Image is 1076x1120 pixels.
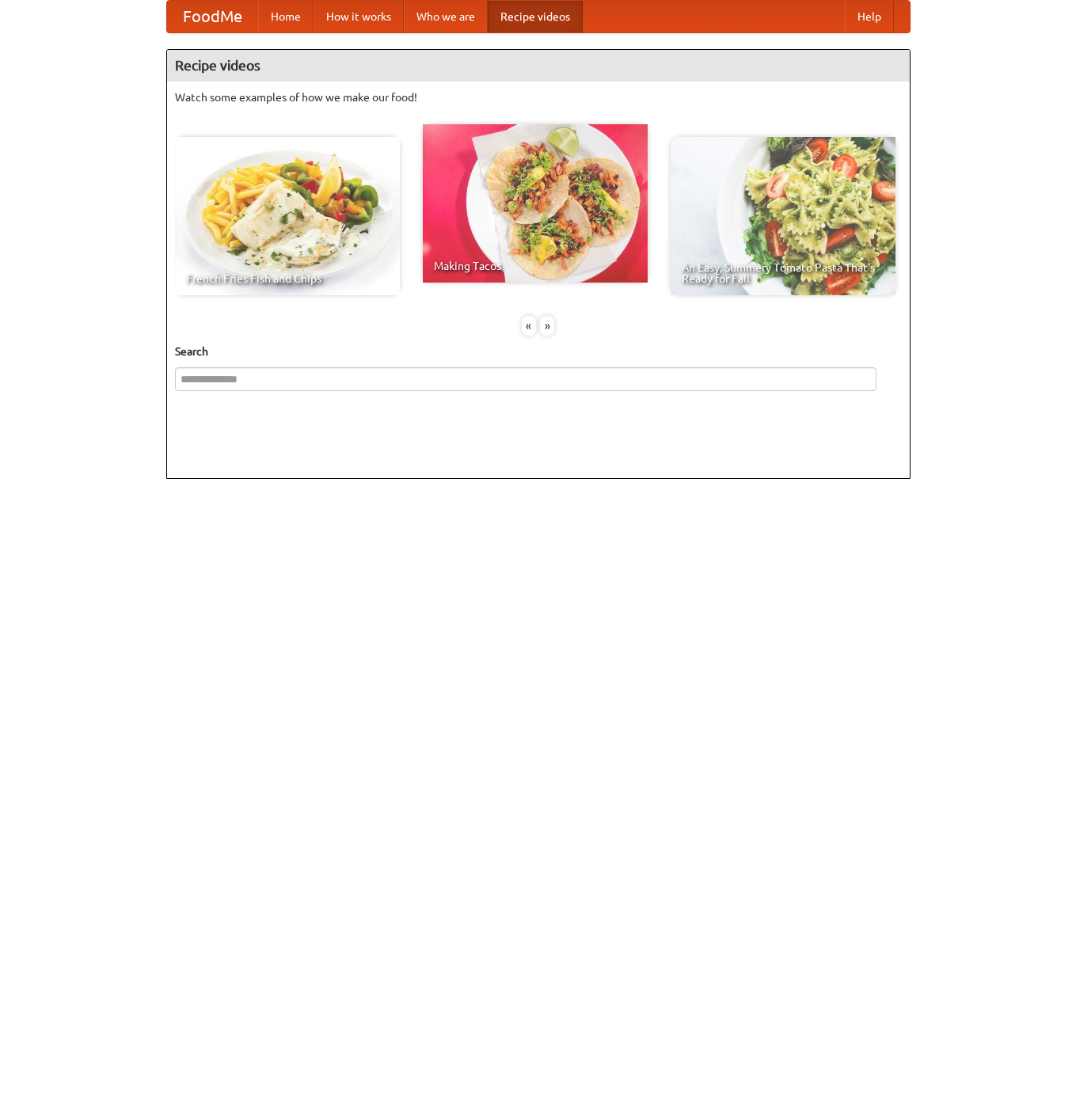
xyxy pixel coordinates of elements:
[175,89,902,105] p: Watch some examples of how we make our food!
[167,1,258,32] a: FoodMe
[404,1,488,32] a: Who we are
[314,1,404,32] a: How it works
[522,316,536,336] div: «
[167,50,910,82] h4: Recipe videos
[671,137,895,295] a: An Easy, Summery Tomato Pasta That's Ready for Fall
[175,344,902,359] h5: Search
[258,1,314,32] a: Home
[845,1,894,32] a: Help
[540,316,554,336] div: »
[175,137,400,295] a: French Fries Fish and Chips
[186,273,389,284] span: French Fries Fish and Chips
[682,262,884,284] span: An Easy, Summery Tomato Pasta That's Ready for Fall
[423,124,648,283] a: Making Tacos
[434,260,637,271] span: Making Tacos
[488,1,583,32] a: Recipe videos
